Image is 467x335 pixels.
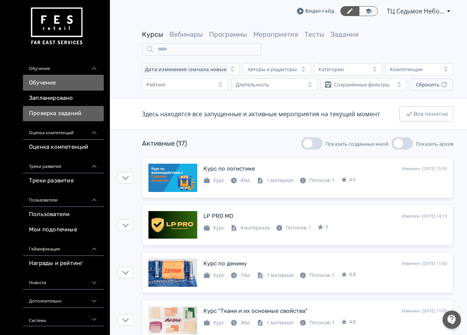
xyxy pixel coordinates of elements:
div: Треки развития [23,155,104,173]
span: 4.6 [349,176,356,184]
a: Треки развития [23,173,104,189]
div: Рейтинг [147,81,166,88]
button: Авторы и редакторы [243,63,311,75]
button: Длительность [231,78,317,91]
div: 4 материала [230,224,270,232]
div: Потоков: 1 [300,319,335,327]
button: Все понятно [399,106,453,122]
a: Задания [330,30,359,39]
div: Изменен: [DATE] 15:50 [402,166,447,172]
span: 45м. [240,177,251,184]
div: Курс "Ткани и их основные свойства" [203,307,308,315]
div: Дополнительно [23,289,104,308]
div: Пользователи [23,189,104,207]
div: Сохранённые фильтры [334,81,390,88]
a: Вебинары [169,30,203,39]
a: Переключиться в режим ученика [359,6,378,16]
a: Видео-гайд [297,7,334,15]
div: Изменен: [DATE] 11:03 [402,260,447,267]
div: 1 материал [257,177,293,184]
button: Компетенции [385,63,453,75]
img: https://files.teachbase.ru/system/account/57463/logo/medium-936fc5084dd2c598f50a98b9cbe0469a.png [29,5,84,48]
a: Мероприятия [253,30,298,39]
div: 1 материал [257,319,293,327]
div: Изменен: [DATE] 14:13 [402,213,447,220]
a: Обучение [23,75,104,91]
div: Здесь находятся все запущенные и активные мероприятия на текущий момент [142,109,380,119]
a: Мои подопечные [23,222,104,237]
div: Активные (17) [142,138,187,149]
div: Обучение [23,57,104,75]
a: Курсы [142,30,163,39]
div: Потоков: 1 [276,224,311,232]
a: Проверка заданий [23,106,104,121]
a: Оценка компетенций [23,140,104,155]
span: Показать архив [416,140,453,147]
div: Длительность [236,81,269,88]
span: 30м. [240,319,251,326]
div: Компетенции [390,66,423,72]
a: Запланировано [23,91,104,106]
div: Курс [203,272,224,279]
div: Система [23,308,104,326]
div: Потоков: 1 [300,177,335,184]
div: LP PRO МО [203,212,233,221]
button: Сохранённые фильтры [320,78,407,91]
span: Показать созданные мной [325,140,388,147]
div: 1 материал [257,272,293,279]
div: Оценка компетенций [23,121,104,140]
span: 4.8 [349,271,356,278]
div: Курс [203,224,224,232]
div: Курс по дениму [203,259,247,268]
button: Дата изменения: сначала новые [142,63,240,75]
a: Программы [209,30,247,39]
div: Категории [319,66,344,72]
span: 5 [325,223,328,231]
div: Курс по логистике [203,164,255,173]
button: Сбросить [410,78,453,91]
div: Авторы и редакторы [248,66,297,72]
a: Тесты [304,30,324,39]
div: Новости [23,271,104,289]
div: Изменен: [DATE] 11:03 [402,308,447,314]
button: Категории [314,63,382,75]
span: 4.8 [349,318,356,326]
a: Пользователи [23,207,104,222]
div: Геймификация [23,237,104,256]
button: Рейтинг [142,78,228,91]
span: 10м. [240,272,251,278]
a: Награды и рейтинг [23,256,104,271]
div: Курс [203,319,224,327]
span: Дата изменения: сначала новые [145,66,226,72]
div: Курс [203,177,224,184]
span: ТЦ Седьмое Небо Нижний Новгород МО 6212027 [387,7,444,16]
div: Потоков: 1 [300,272,335,279]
